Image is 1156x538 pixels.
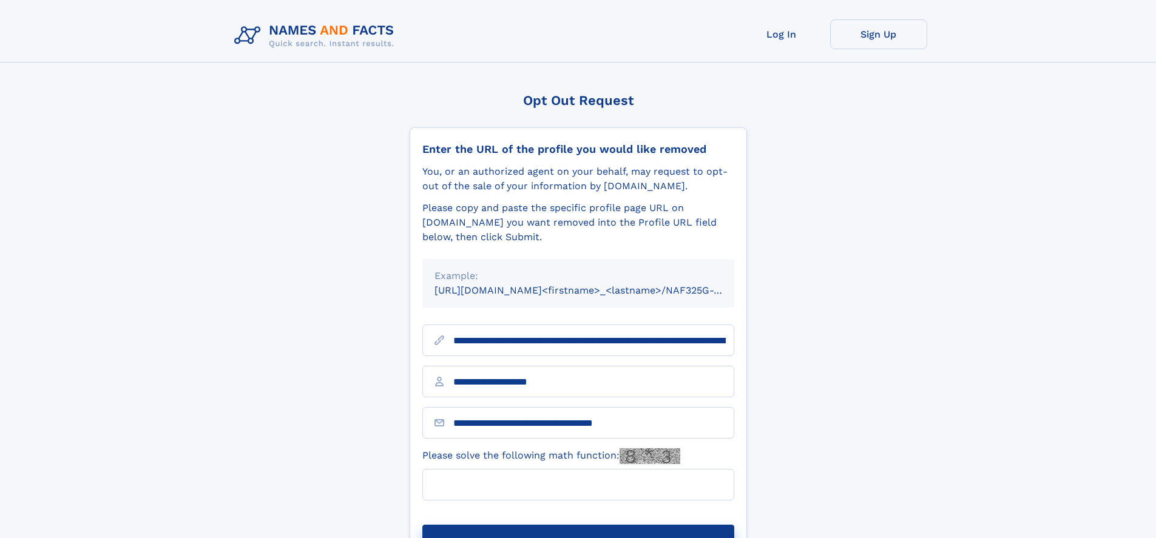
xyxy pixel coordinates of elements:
[830,19,927,49] a: Sign Up
[422,164,734,193] div: You, or an authorized agent on your behalf, may request to opt-out of the sale of your informatio...
[422,201,734,244] div: Please copy and paste the specific profile page URL on [DOMAIN_NAME] you want removed into the Pr...
[733,19,830,49] a: Log In
[422,143,734,156] div: Enter the URL of the profile you would like removed
[434,269,722,283] div: Example:
[229,19,404,52] img: Logo Names and Facts
[410,93,747,108] div: Opt Out Request
[434,284,757,296] small: [URL][DOMAIN_NAME]<firstname>_<lastname>/NAF325G-xxxxxxxx
[422,448,680,464] label: Please solve the following math function:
